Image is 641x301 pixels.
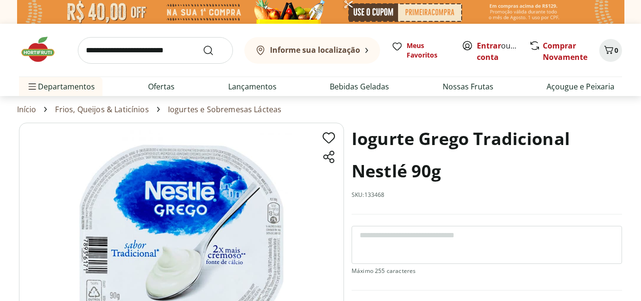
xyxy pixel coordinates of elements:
[19,35,66,64] img: Hortifruti
[244,37,380,64] button: Informe sua localização
[55,105,149,114] a: Frios, Queijos & Laticínios
[78,37,233,64] input: search
[477,40,519,63] span: ou
[477,40,529,62] a: Criar conta
[27,75,95,98] span: Departamentos
[270,45,360,55] b: Informe sua localização
[599,39,622,62] button: Carrinho
[330,81,389,92] a: Bebidas Geladas
[352,191,385,199] p: SKU: 133468
[17,105,37,114] a: Início
[614,46,618,55] span: 0
[203,45,225,56] button: Submit Search
[148,81,175,92] a: Ofertas
[228,81,277,92] a: Lançamentos
[407,41,450,60] span: Meus Favoritos
[391,41,450,60] a: Meus Favoritos
[443,81,493,92] a: Nossas Frutas
[352,123,622,187] h1: Iogurte Grego Tradicional Nestlé 90g
[547,81,614,92] a: Açougue e Peixaria
[477,40,501,51] a: Entrar
[543,40,587,62] a: Comprar Novamente
[168,105,282,114] a: Iogurtes e Sobremesas Lácteas
[27,75,38,98] button: Menu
